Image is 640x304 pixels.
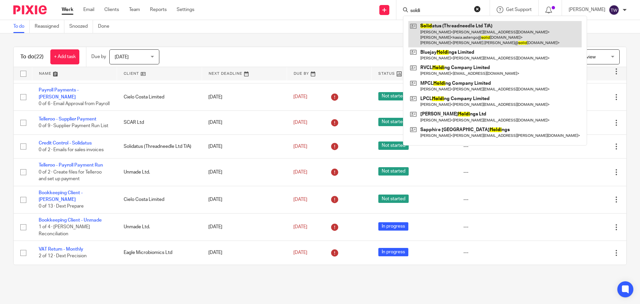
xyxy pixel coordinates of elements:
span: Not started [378,118,409,126]
span: [DATE] [293,120,307,125]
td: SCAR Ltd [117,111,202,134]
a: Telleroo - Supplier Payment [39,117,96,121]
td: [DATE] [202,159,287,186]
td: [DATE] [202,134,287,158]
span: 0 of 6 · Email Approval from Payroll [39,101,110,106]
a: Work [62,6,73,13]
span: (22) [34,54,44,59]
span: [DATE] [293,170,307,175]
span: [DATE] [293,95,307,99]
a: + Add task [50,49,79,64]
span: In progress [378,248,408,256]
td: [DATE] [202,241,287,265]
a: Reports [150,6,167,13]
span: Get Support [506,7,532,12]
a: Done [98,20,114,33]
button: Clear [474,6,481,12]
span: Not started [378,167,409,176]
span: [DATE] [293,197,307,202]
a: Credit Control - Solidatus [39,141,92,145]
div: --- [463,249,535,256]
td: [DATE] [202,83,287,111]
span: [DATE] [293,250,307,255]
span: Not started [378,141,409,150]
span: 0 of 2 · Create files for Telleroo and set up payment [39,170,102,182]
div: --- [463,143,535,150]
span: 0 of 9 · Supplier Payment Run List [39,124,108,128]
a: To do [13,20,30,33]
a: Snoozed [69,20,93,33]
img: svg%3E [609,5,619,15]
span: [DATE] [293,225,307,229]
span: Not started [378,195,409,203]
span: 1 of 4 · [PERSON_NAME] Reconciliation [39,225,90,236]
div: --- [463,169,535,176]
td: Eagle Microbiomics Ltd [117,241,202,265]
span: [DATE] [115,55,129,59]
a: Reassigned [35,20,64,33]
p: Due by [91,53,106,60]
td: Unmade Ltd. [117,159,202,186]
a: Bookkeeping Client - Unmade [39,218,102,223]
td: Cielo Costa Limited [117,186,202,213]
span: In progress [378,222,408,231]
div: --- [463,224,535,230]
span: 0 of 13 · Dext Prepare [39,204,84,209]
td: Solidatus (Threadneedle Ltd T/A) [117,134,202,158]
td: [DATE] [202,186,287,213]
span: 0 of 2 · Emails for sales invoices [39,147,104,152]
img: Pixie [13,5,47,14]
a: Payroll Payments - [PERSON_NAME] [39,88,79,99]
a: VAT Return - Monthly [39,247,83,252]
td: Unmade Ltd. [117,213,202,241]
td: [DATE] [202,213,287,241]
h1: To do [20,53,44,60]
p: [PERSON_NAME] [569,6,605,13]
a: Team [129,6,140,13]
a: Email [83,6,94,13]
div: --- [463,196,535,203]
a: Clients [104,6,119,13]
input: Search [410,8,470,14]
a: Settings [177,6,194,13]
td: Cielo Costa Limited [117,83,202,111]
a: Bookkeeping Client - [PERSON_NAME] [39,191,83,202]
a: Telleroo - Payroll Payment Run [39,163,103,168]
span: 2 of 12 · Dext Precision [39,254,87,259]
td: [DATE] [202,111,287,134]
span: [DATE] [293,144,307,149]
span: Not started [378,92,409,100]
